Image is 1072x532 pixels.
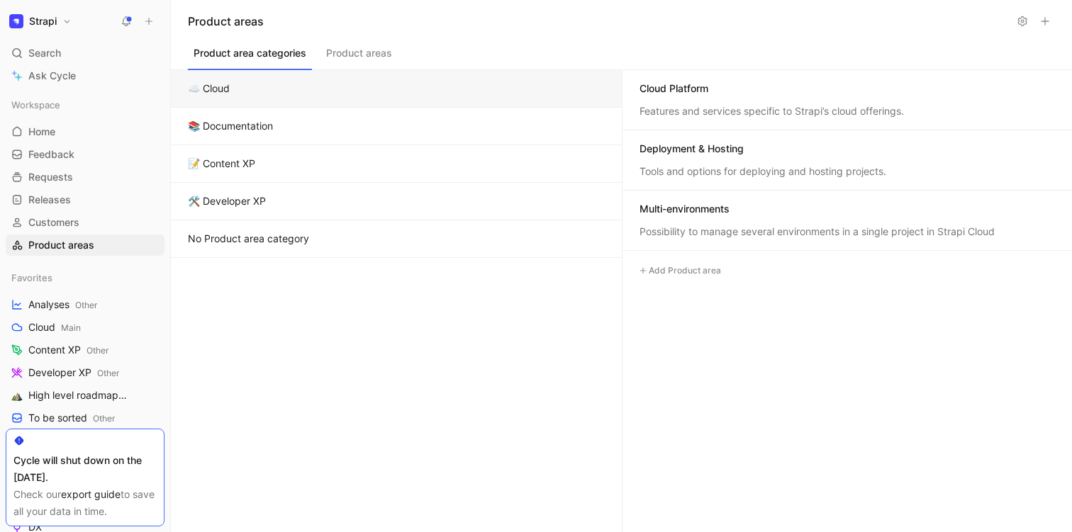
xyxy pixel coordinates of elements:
div: Workspace [6,94,164,115]
button: 📝 Content XP [171,145,622,183]
span: Feedback [28,147,74,162]
span: Workspace [11,98,60,112]
span: Other [97,368,119,378]
img: ⛰️ [11,390,23,401]
a: Content XPOther [6,339,164,361]
button: Add Product area [634,262,726,279]
div: Tools and options for deploying and hosting projects. [640,164,1056,179]
span: Search [28,45,61,62]
a: CloudMain [6,317,164,338]
span: Main [61,322,81,333]
button: 🛠️ Developer XP [171,183,622,220]
span: Cloud [28,320,81,335]
div: Features and services specific to Strapi’s cloud offerings. [640,104,1056,118]
div: Check our to save all your data in time. [13,486,157,520]
button: ⛰️ [9,387,26,404]
img: Strapi [9,14,23,28]
span: Releases [28,193,71,207]
span: Content XP [28,343,108,358]
span: To be sorted [28,411,115,426]
span: High level roadmap [28,388,131,403]
button: ☁️ Cloud [171,70,622,108]
span: Other [75,300,97,310]
a: Product areas [6,234,164,256]
div: Search [6,43,164,64]
button: No Product area category [171,220,622,258]
a: Requests [6,166,164,188]
button: 📚 Documentation [171,108,622,145]
a: To be sortedOther [6,407,164,429]
div: Favorites [6,267,164,288]
span: Favorites [11,271,52,285]
span: Ask Cycle [28,67,76,84]
span: Other [93,413,115,424]
a: AnalysesOther [6,294,164,315]
span: Customers [28,215,79,230]
div: Possibility to manage several environments in a single project in Strapi Cloud [640,225,1056,239]
span: Developer XP [28,366,119,380]
button: Product areas [320,43,398,70]
button: StrapiStrapi [6,11,75,31]
a: Feedback [6,144,164,165]
button: Product area categories [188,43,312,70]
a: Ask Cycle [6,65,164,86]
a: Home [6,121,164,142]
span: Product areas [28,238,94,252]
a: ⛰️High level roadmapOther [6,385,164,406]
span: Home [28,125,55,139]
span: Requests [28,170,73,184]
div: Multi-environments [640,202,730,216]
div: Cloud Platform [640,81,708,96]
h1: Product areas [188,13,1010,30]
a: Developer XPOther [6,362,164,383]
a: Customers [6,212,164,233]
h1: Strapi [29,15,57,28]
span: Other [86,345,108,356]
a: export guide [61,488,121,500]
a: Releases [6,189,164,210]
div: Cycle will shut down on the [DATE]. [13,452,157,486]
div: Deployment & Hosting [640,142,744,156]
span: Analyses [28,298,97,312]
